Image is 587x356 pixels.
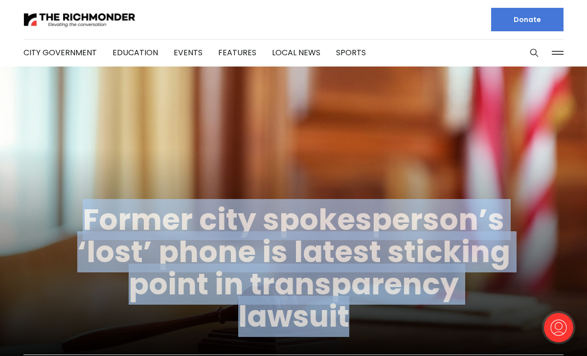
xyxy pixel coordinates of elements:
[23,11,136,28] img: The Richmonder
[527,45,542,60] button: Search this site
[336,47,366,58] a: Sports
[23,47,97,58] a: City Government
[491,8,564,31] a: Donate
[218,47,256,58] a: Features
[77,199,510,337] a: Former city spokesperson’s ‘lost’ phone is latest sticking point in transparency lawsuit
[113,47,158,58] a: Education
[174,47,203,58] a: Events
[272,47,320,58] a: Local News
[536,308,587,356] iframe: portal-trigger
